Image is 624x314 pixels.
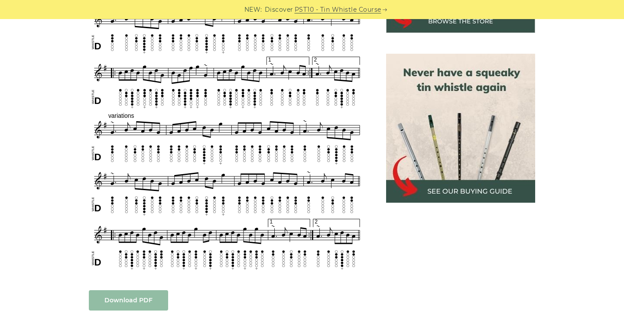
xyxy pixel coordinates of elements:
span: Discover [265,5,293,15]
img: tin whistle buying guide [386,54,535,203]
span: NEW: [244,5,262,15]
a: Download PDF [89,290,168,311]
a: PST10 - Tin Whistle Course [295,5,381,15]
